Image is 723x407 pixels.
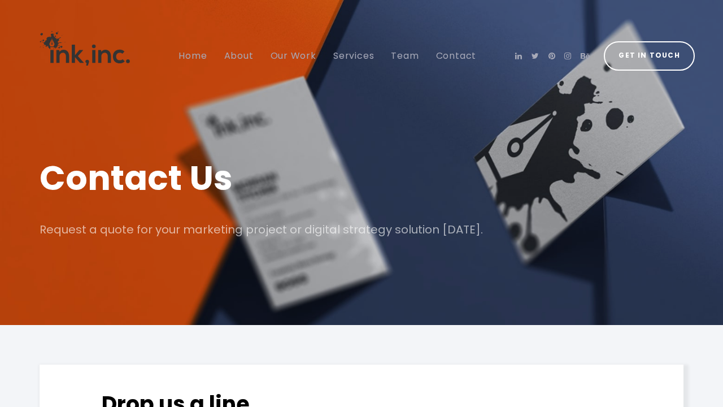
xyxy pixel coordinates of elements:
span: Team [391,49,419,62]
span: Services [333,49,374,62]
span: Get in Touch [619,49,680,62]
a: Get in Touch [604,41,695,71]
p: Request a quote for your marketing project or digital strategy solution [DATE]. [40,219,683,240]
span: Contact [436,49,477,62]
span: Home [178,49,207,62]
h1: Contact Us [40,154,683,202]
img: Ink, Inc. | Marketing Agency [28,10,141,86]
span: Our Work [271,49,316,62]
span: About [224,49,254,62]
